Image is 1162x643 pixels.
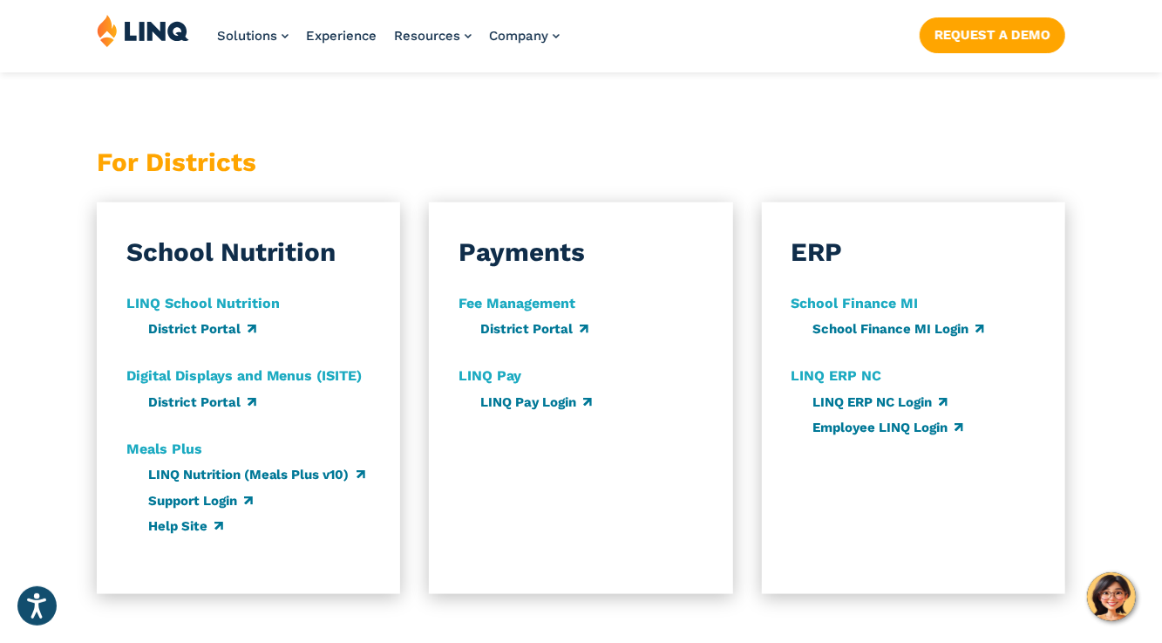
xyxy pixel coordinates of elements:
[126,441,202,457] strong: Meals Plus
[148,493,253,509] a: Support Login
[459,295,575,311] strong: Fee Management
[489,28,560,44] a: Company
[1087,572,1136,621] button: Hello, have a question? Let’s chat.
[459,367,521,384] strong: LINQ Pay
[97,14,189,47] img: LINQ | K‑12 Software
[306,28,377,44] a: Experience
[126,367,363,384] strong: Digital Displays and Menus (ISITE)
[812,321,984,337] a: School Finance MI Login
[217,14,560,72] nav: Primary Navigation
[126,295,280,311] strong: LINQ School Nutrition
[148,394,256,410] a: District Portal
[920,14,1065,52] nav: Button Navigation
[217,28,277,44] span: Solutions
[791,234,842,270] h3: ERP
[812,420,963,435] a: Employee LINQ Login
[148,467,365,482] a: LINQ Nutrition (Meals Plus v10)
[489,28,548,44] span: Company
[97,144,400,181] h3: For Districts
[480,394,592,410] a: LINQ Pay Login
[148,321,256,337] a: District Portal
[791,367,881,384] strong: LINQ ERP NC
[394,28,460,44] span: Resources
[459,234,585,270] h3: Payments
[920,17,1065,52] a: Request a Demo
[480,321,588,337] a: District Portal
[791,295,918,311] strong: School Finance MI
[217,28,289,44] a: Solutions
[126,234,336,270] h3: School Nutrition
[812,394,948,410] a: LINQ ERP NC Login
[148,518,223,534] a: Help Site
[394,28,472,44] a: Resources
